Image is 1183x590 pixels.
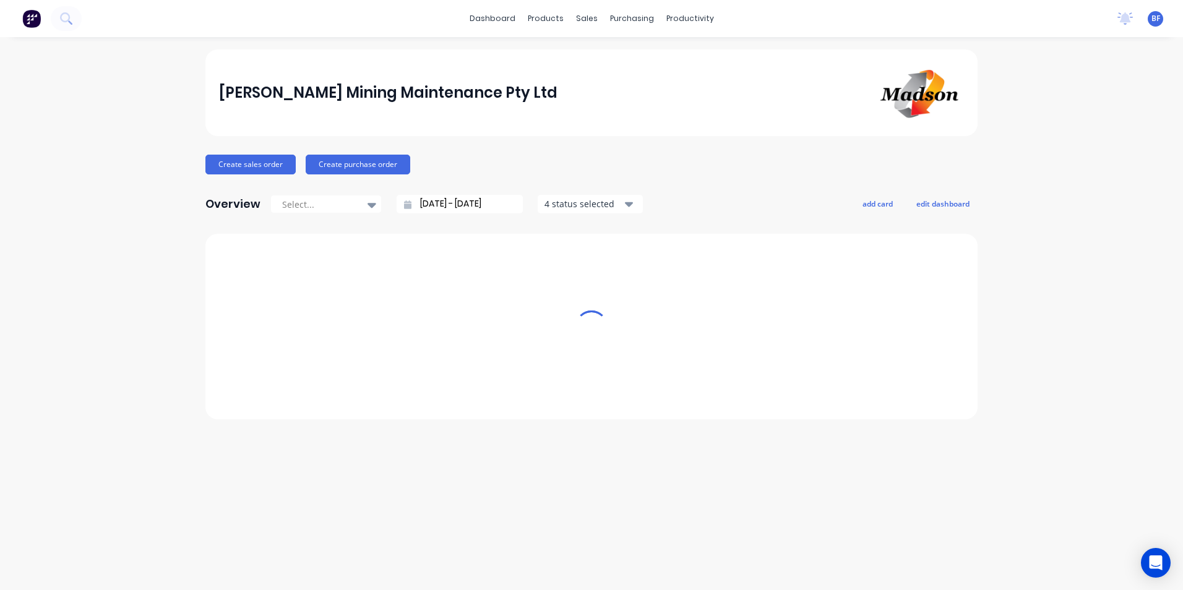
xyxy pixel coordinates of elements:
img: Madson Mining Maintenance Pty Ltd [877,64,964,122]
div: [PERSON_NAME] Mining Maintenance Pty Ltd [219,80,557,105]
div: productivity [660,9,720,28]
div: purchasing [604,9,660,28]
div: 4 status selected [544,197,622,210]
img: Factory [22,9,41,28]
button: 4 status selected [538,195,643,213]
div: Open Intercom Messenger [1141,548,1171,578]
div: products [522,9,570,28]
div: sales [570,9,604,28]
button: edit dashboard [908,195,978,212]
span: BF [1151,13,1160,24]
button: Create sales order [205,155,296,174]
button: Create purchase order [306,155,410,174]
div: Overview [205,192,260,216]
button: add card [854,195,901,212]
a: dashboard [463,9,522,28]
